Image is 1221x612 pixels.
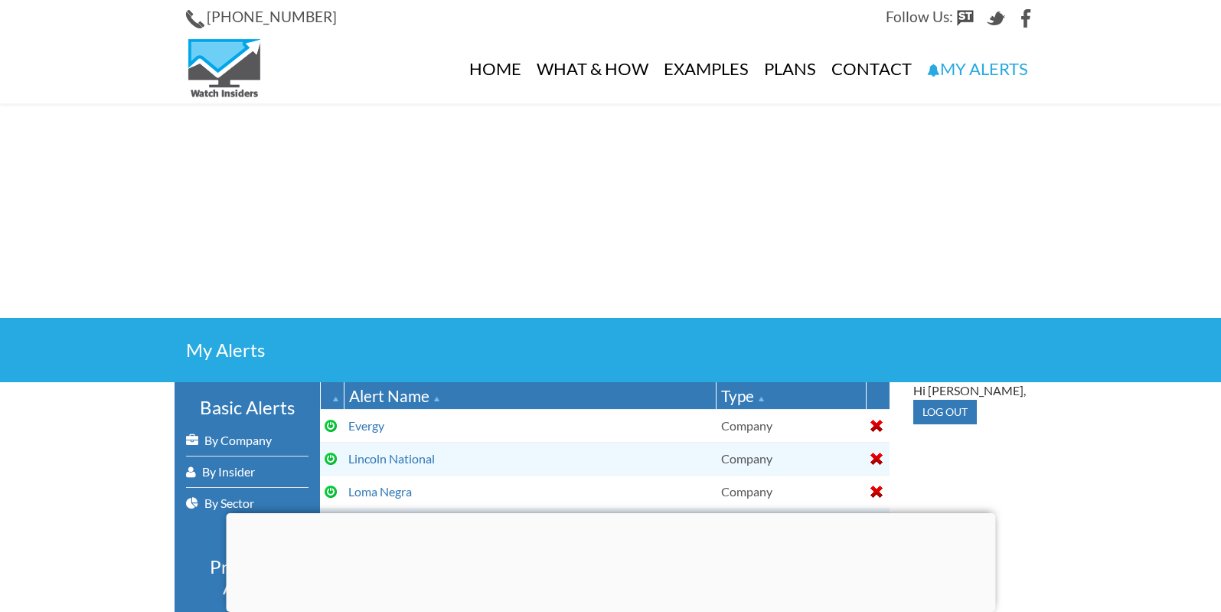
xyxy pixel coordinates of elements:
img: Twitter [987,9,1005,28]
div: Type [721,385,860,407]
a: Loma Negra [348,484,412,499]
a: Contact [824,34,919,103]
h3: Basic Alerts [186,398,309,417]
iframe: Advertisement [226,513,995,608]
a: Evergy [348,418,384,433]
th: : Ascending sort applied, activate to apply a descending sort [320,382,344,410]
a: Examples [656,34,756,103]
img: Facebook [1017,9,1036,28]
a: My Alerts [919,34,1036,103]
img: StockTwits [956,9,975,28]
a: Plans [756,34,824,103]
th: Type: Ascending sort applied, activate to apply a descending sort [717,382,866,410]
span: Follow Us: [886,8,953,25]
div: Alert Name [349,385,712,407]
a: Home [462,34,529,103]
span: [PHONE_NUMBER] [207,8,337,25]
a: By Company [186,425,309,456]
th: : No sort applied, activate to apply an ascending sort [866,382,890,410]
input: Log out [913,400,977,424]
a: Lincoln National [348,451,435,466]
div: Hi [PERSON_NAME], [913,382,1036,400]
img: Phone [186,10,204,28]
th: Alert Name: Ascending sort applied, activate to apply a descending sort [344,382,717,410]
h3: Premium Alerts [186,557,309,597]
a: By Sector [186,488,309,519]
td: Company [717,442,866,475]
iframe: Advertisement [152,103,1070,318]
td: Company [717,475,866,508]
a: What & How [529,34,656,103]
td: Company [717,409,866,442]
a: By Insider [186,457,309,487]
td: Company [717,508,866,541]
h2: My Alerts [186,341,1036,359]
